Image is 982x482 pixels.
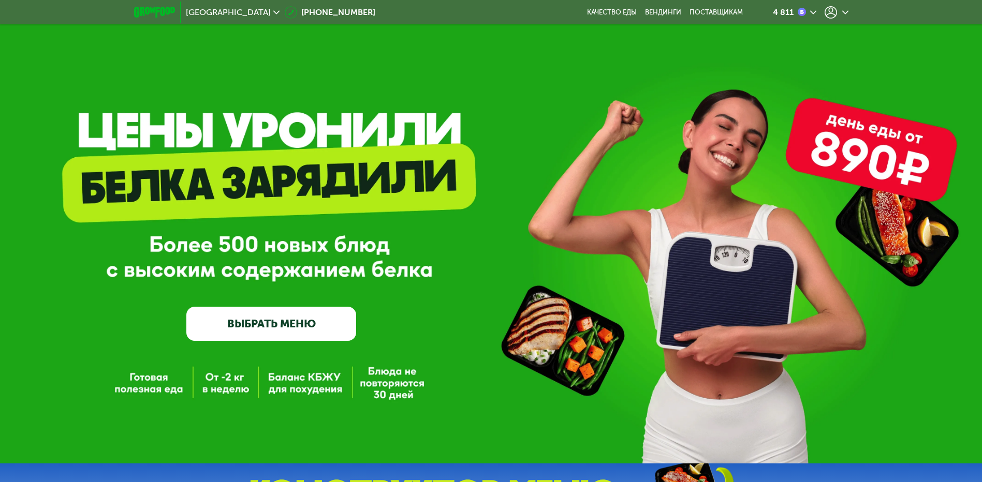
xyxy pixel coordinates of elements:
div: поставщикам [690,8,743,17]
a: ВЫБРАТЬ МЕНЮ [186,307,356,341]
a: Вендинги [645,8,681,17]
a: [PHONE_NUMBER] [285,6,375,19]
div: 4 811 [773,8,794,17]
a: Качество еды [587,8,637,17]
span: [GEOGRAPHIC_DATA] [186,8,271,17]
